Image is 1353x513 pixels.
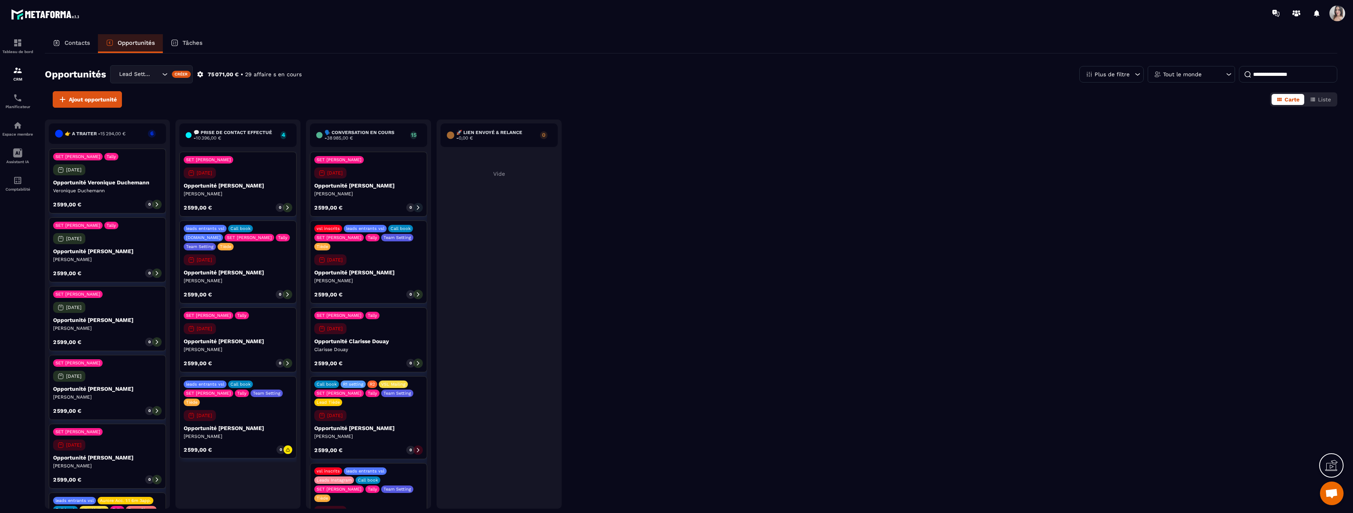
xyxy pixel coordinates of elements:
[2,77,33,81] p: CRM
[1285,96,1300,103] span: Carte
[13,176,22,185] img: accountant
[13,93,22,103] img: scheduler
[53,91,122,108] button: Ajout opportunité
[163,34,210,53] a: Tâches
[53,325,162,331] p: [PERSON_NAME]
[118,39,155,46] p: Opportunités
[2,132,33,136] p: Espace membre
[346,226,384,231] p: leads entrants vsl
[278,235,288,240] p: Tally
[128,507,154,512] p: Team Closer
[383,487,411,492] p: Team Setting
[53,256,162,263] p: [PERSON_NAME]
[280,132,286,138] p: 4
[184,360,212,366] p: 2 599,00 €
[317,235,361,240] p: SET [PERSON_NAME]
[317,382,337,387] p: Call book
[66,305,81,310] p: [DATE]
[172,71,191,78] div: Créer
[441,171,558,177] p: Vide
[456,130,536,141] h6: 🚀 Lien envoyé & Relance -
[11,7,82,22] img: logo
[279,360,281,366] p: 0
[66,236,81,241] p: [DATE]
[410,132,417,138] p: 15
[184,191,292,197] p: [PERSON_NAME]
[194,130,276,141] h6: 💬 Prise de contact effectué -
[186,382,224,387] p: leads entrants vsl
[196,135,221,141] span: 10 396,00 €
[459,135,473,141] span: 0,00 €
[241,71,243,78] p: •
[237,313,247,318] p: Tally
[317,226,340,231] p: vsl inscrits
[148,202,151,207] p: 0
[279,292,281,297] p: 0
[100,131,125,136] span: 15 294,00 €
[65,39,90,46] p: Contacts
[280,447,282,452] p: 0
[324,130,406,141] h6: 🗣️ Conversation en cours -
[230,382,251,387] p: Call book
[314,269,423,276] p: Opportunité [PERSON_NAME]
[317,469,340,474] p: vsl inscrits
[317,313,361,318] p: SET [PERSON_NAME]
[148,408,151,414] p: 0
[1163,72,1202,77] p: Tout le monde
[184,278,292,284] p: [PERSON_NAME]
[317,400,340,405] p: Lead Tiède
[409,447,412,453] p: 0
[53,317,162,323] p: Opportunité [PERSON_NAME]
[53,408,81,414] p: 2 599,00 €
[2,50,33,54] p: Tableau de bord
[314,346,423,353] p: Clarisse Douay
[55,223,100,228] p: SET [PERSON_NAME]
[317,157,361,162] p: SET [PERSON_NAME]
[208,71,239,78] p: 75 071,00 €
[381,382,406,387] p: VSL Mailing
[2,187,33,191] p: Comptabilité
[317,496,328,501] p: Tiède
[13,66,22,75] img: formation
[227,235,272,240] p: SET [PERSON_NAME]
[409,205,412,210] p: 0
[409,292,412,297] p: 0
[186,391,231,396] p: SET [PERSON_NAME]
[65,131,125,136] h6: 👉 A traiter -
[327,326,343,331] p: [DATE]
[314,191,423,197] p: [PERSON_NAME]
[184,182,292,189] p: Opportunité [PERSON_NAME]
[107,154,116,159] p: Tally
[184,338,292,344] p: Opportunité [PERSON_NAME]
[1318,96,1331,103] span: Liste
[186,400,197,405] p: Tiède
[53,179,162,186] p: Opportunité Veronique Duchemann
[112,507,122,512] p: Tally
[184,269,292,276] p: Opportunité [PERSON_NAME]
[314,447,343,453] p: 2 599,00 €
[55,507,76,512] p: Call book
[317,478,352,483] p: Leads Instagram
[2,105,33,109] p: Planificateur
[370,382,375,387] p: R2
[368,235,377,240] p: Tally
[148,477,151,482] p: 0
[184,433,292,439] p: [PERSON_NAME]
[66,442,81,448] p: [DATE]
[346,469,384,474] p: leads entrants vsl
[186,226,224,231] p: leads entrants vsl
[148,270,151,276] p: 0
[53,339,81,345] p: 2 599,00 €
[279,205,281,210] p: 0
[327,135,353,141] span: 38 985,00 €
[383,391,411,396] p: Team Setting
[184,205,212,210] p: 2 599,00 €
[2,160,33,164] p: Assistant IA
[314,182,423,189] p: Opportunité [PERSON_NAME]
[55,292,100,297] p: SET [PERSON_NAME]
[197,170,212,176] p: [DATE]
[53,394,162,400] p: [PERSON_NAME]
[117,70,152,79] span: Lead Setting
[314,205,343,210] p: 2 599,00 €
[327,170,343,176] p: [DATE]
